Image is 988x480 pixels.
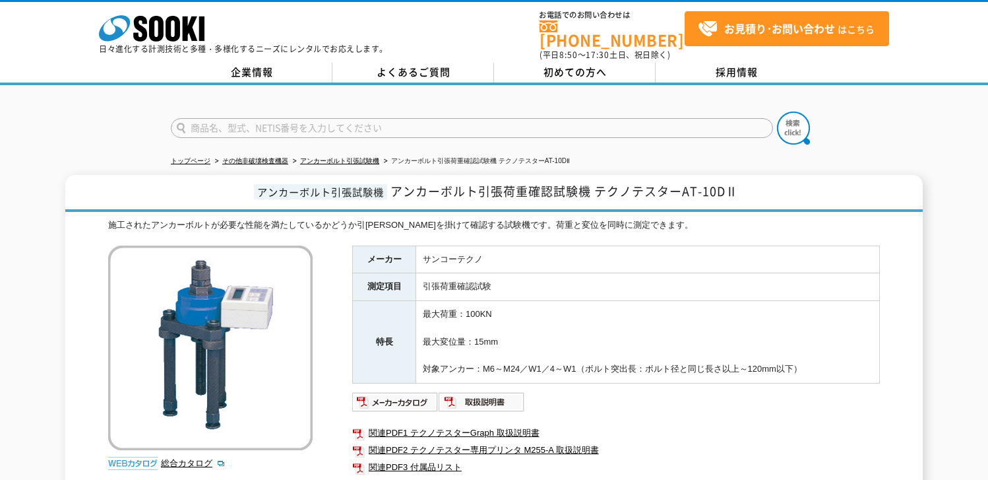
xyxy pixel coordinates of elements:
[777,112,810,145] img: btn_search.png
[540,11,685,19] span: お電話でのお問い合わせは
[352,459,880,476] a: 関連PDF3 付属品リスト
[540,20,685,48] a: [PHONE_NUMBER]
[724,20,835,36] strong: お見積り･お問い合わせ
[352,400,439,410] a: メーカーカタログ
[254,184,387,199] span: アンカーボルト引張試験機
[353,273,416,301] th: 測定項目
[416,273,880,301] td: 引張荷重確認試験
[494,63,656,83] a: 初めての方へ
[352,392,439,413] img: メーカーカタログ
[352,425,880,442] a: 関連PDF1 テクノテスターGraph 取扱説明書
[656,63,817,83] a: 採用情報
[353,246,416,273] th: メーカー
[161,458,226,468] a: 総合カタログ
[390,182,738,200] span: アンカーボルト引張荷重確認試験機 テクノテスターAT-10DⅡ
[222,157,288,164] a: その他非破壊検査機器
[559,49,578,61] span: 8:50
[586,49,609,61] span: 17:30
[439,400,525,410] a: 取扱説明書
[698,19,875,39] span: はこちら
[416,301,880,384] td: 最大荷重：100KN 最大変位量：15mm 対象アンカー：M6～M24／W1／4～W1（ボルト突出長：ボルト径と同じ長さ以上～120mm以下）
[108,246,313,450] img: アンカーボルト引張荷重確認試験機 テクノテスターAT-10DⅡ
[171,157,210,164] a: トップページ
[108,219,880,232] div: 施工されたアンカーボルトが必要な性能を満たしているかどうか引[PERSON_NAME]を掛けて確認する試験機です。荷重と変位を同時に測定できます。
[685,11,889,46] a: お見積り･お問い合わせはこちら
[540,49,670,61] span: (平日 ～ 土日、祝日除く)
[332,63,494,83] a: よくあるご質問
[171,63,332,83] a: 企業情報
[416,246,880,273] td: サンコーテクノ
[300,157,379,164] a: アンカーボルト引張試験機
[352,442,880,459] a: 関連PDF2 テクノテスター専用プリンタ M255-A 取扱説明書
[171,118,773,138] input: 商品名、型式、NETIS番号を入力してください
[439,392,525,413] img: 取扱説明書
[108,457,158,470] img: webカタログ
[543,65,607,79] span: 初めての方へ
[353,301,416,384] th: 特長
[381,154,570,168] li: アンカーボルト引張荷重確認試験機 テクノテスターAT-10DⅡ
[99,45,388,53] p: 日々進化する計測技術と多種・多様化するニーズにレンタルでお応えします。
